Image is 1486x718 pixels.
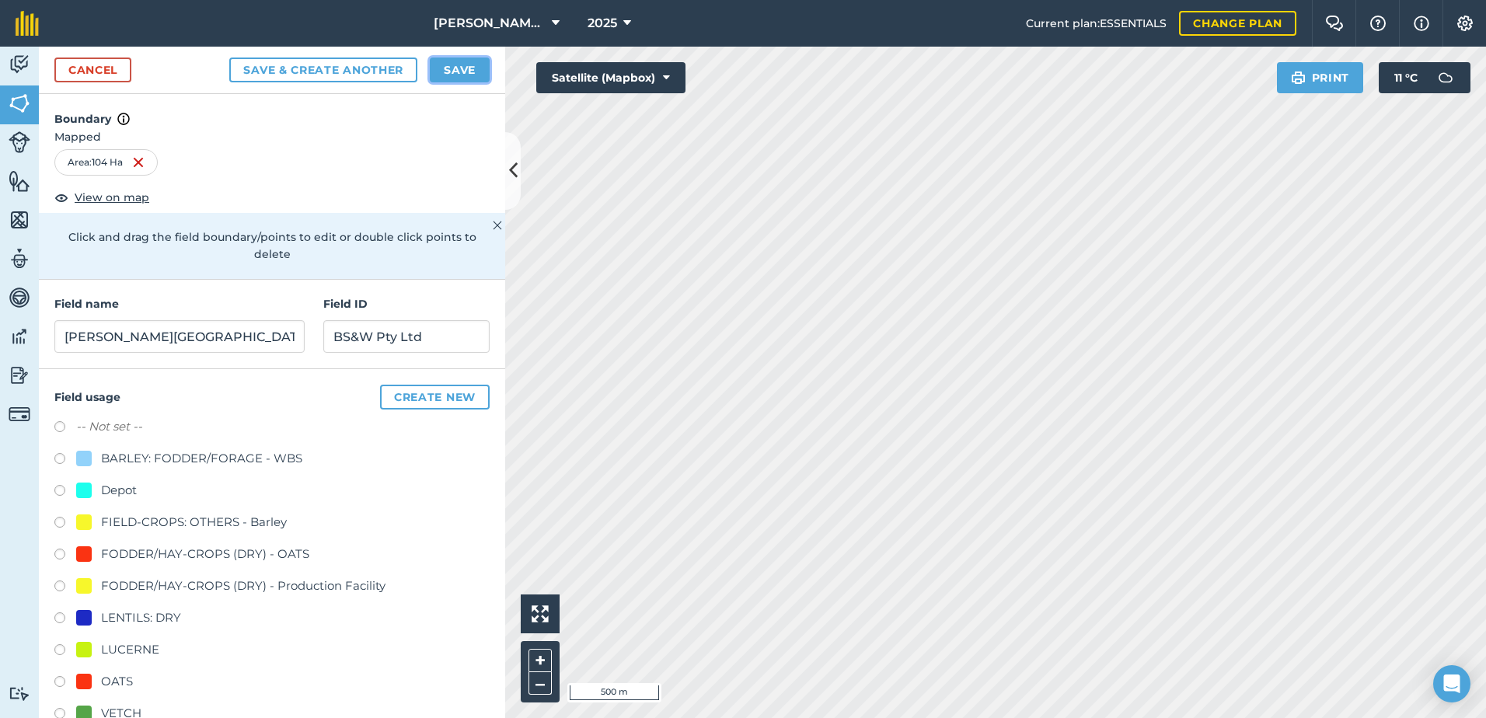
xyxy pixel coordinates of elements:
[101,672,133,691] div: OATS
[9,53,30,76] img: svg+xml;base64,PD94bWwgdmVyc2lvbj0iMS4wIiBlbmNvZGluZz0idXRmLTgiPz4KPCEtLSBHZW5lcmF0b3I6IEFkb2JlIE...
[9,247,30,270] img: svg+xml;base64,PD94bWwgdmVyc2lvbj0iMS4wIiBlbmNvZGluZz0idXRmLTgiPz4KPCEtLSBHZW5lcmF0b3I6IEFkb2JlIE...
[1026,15,1167,32] span: Current plan : ESSENTIALS
[54,58,131,82] a: Cancel
[9,131,30,153] img: svg+xml;base64,PD94bWwgdmVyc2lvbj0iMS4wIiBlbmNvZGluZz0idXRmLTgiPz4KPCEtLSBHZW5lcmF0b3I6IEFkb2JlIE...
[54,385,490,410] h4: Field usage
[16,11,39,36] img: fieldmargin Logo
[588,14,617,33] span: 2025
[76,417,142,436] label: -- Not set --
[536,62,685,93] button: Satellite (Mapbox)
[9,403,30,425] img: svg+xml;base64,PD94bWwgdmVyc2lvbj0iMS4wIiBlbmNvZGluZz0idXRmLTgiPz4KPCEtLSBHZW5lcmF0b3I6IEFkb2JlIE...
[9,92,30,115] img: svg+xml;base64,PHN2ZyB4bWxucz0iaHR0cDovL3d3dy53My5vcmcvMjAwMC9zdmciIHdpZHRoPSI1NiIgaGVpZ2h0PSI2MC...
[39,94,505,128] h4: Boundary
[117,110,130,128] img: svg+xml;base64,PHN2ZyB4bWxucz0iaHR0cDovL3d3dy53My5vcmcvMjAwMC9zdmciIHdpZHRoPSIxNyIgaGVpZ2h0PSIxNy...
[101,481,137,500] div: Depot
[132,153,145,172] img: svg+xml;base64,PHN2ZyB4bWxucz0iaHR0cDovL3d3dy53My5vcmcvMjAwMC9zdmciIHdpZHRoPSIxNiIgaGVpZ2h0PSIyNC...
[528,672,552,695] button: –
[434,14,546,33] span: [PERSON_NAME] ASAHI PADDOCKS
[54,188,68,207] img: svg+xml;base64,PHN2ZyB4bWxucz0iaHR0cDovL3d3dy53My5vcmcvMjAwMC9zdmciIHdpZHRoPSIxOCIgaGVpZ2h0PSIyNC...
[101,640,159,659] div: LUCERNE
[1291,68,1306,87] img: svg+xml;base64,PHN2ZyB4bWxucz0iaHR0cDovL3d3dy53My5vcmcvMjAwMC9zdmciIHdpZHRoPSIxOSIgaGVpZ2h0PSIyNC...
[9,286,30,309] img: svg+xml;base64,PD94bWwgdmVyc2lvbj0iMS4wIiBlbmNvZGluZz0idXRmLTgiPz4KPCEtLSBHZW5lcmF0b3I6IEFkb2JlIE...
[75,189,149,206] span: View on map
[9,364,30,387] img: svg+xml;base64,PD94bWwgdmVyc2lvbj0iMS4wIiBlbmNvZGluZz0idXRmLTgiPz4KPCEtLSBHZW5lcmF0b3I6IEFkb2JlIE...
[101,608,181,627] div: LENTILS: DRY
[1277,62,1364,93] button: Print
[9,686,30,701] img: svg+xml;base64,PD94bWwgdmVyc2lvbj0iMS4wIiBlbmNvZGluZz0idXRmLTgiPz4KPCEtLSBHZW5lcmF0b3I6IEFkb2JlIE...
[39,128,505,145] span: Mapped
[323,295,490,312] h4: Field ID
[1394,62,1418,93] span: 11 ° C
[101,513,287,532] div: FIELD-CROPS: OTHERS - Barley
[229,58,417,82] button: Save & Create Another
[9,169,30,193] img: svg+xml;base64,PHN2ZyB4bWxucz0iaHR0cDovL3d3dy53My5vcmcvMjAwMC9zdmciIHdpZHRoPSI1NiIgaGVpZ2h0PSI2MC...
[1430,62,1461,93] img: svg+xml;base64,PD94bWwgdmVyc2lvbj0iMS4wIiBlbmNvZGluZz0idXRmLTgiPz4KPCEtLSBHZW5lcmF0b3I6IEFkb2JlIE...
[1433,665,1470,702] div: Open Intercom Messenger
[101,449,302,468] div: BARLEY: FODDER/FORAGE - WBS
[54,149,158,176] div: Area : 104 Ha
[493,216,502,235] img: svg+xml;base64,PHN2ZyB4bWxucz0iaHR0cDovL3d3dy53My5vcmcvMjAwMC9zdmciIHdpZHRoPSIyMiIgaGVpZ2h0PSIzMC...
[9,325,30,348] img: svg+xml;base64,PD94bWwgdmVyc2lvbj0iMS4wIiBlbmNvZGluZz0idXRmLTgiPz4KPCEtLSBHZW5lcmF0b3I6IEFkb2JlIE...
[1179,11,1296,36] a: Change plan
[1414,14,1429,33] img: svg+xml;base64,PHN2ZyB4bWxucz0iaHR0cDovL3d3dy53My5vcmcvMjAwMC9zdmciIHdpZHRoPSIxNyIgaGVpZ2h0PSIxNy...
[528,649,552,672] button: +
[54,228,490,263] p: Click and drag the field boundary/points to edit or double click points to delete
[1325,16,1344,31] img: Two speech bubbles overlapping with the left bubble in the forefront
[380,385,490,410] button: Create new
[9,208,30,232] img: svg+xml;base64,PHN2ZyB4bWxucz0iaHR0cDovL3d3dy53My5vcmcvMjAwMC9zdmciIHdpZHRoPSI1NiIgaGVpZ2h0PSI2MC...
[1379,62,1470,93] button: 11 °C
[101,545,309,563] div: FODDER/HAY-CROPS (DRY) - OATS
[101,577,385,595] div: FODDER/HAY-CROPS (DRY) - Production Facility
[54,188,149,207] button: View on map
[532,605,549,622] img: Four arrows, one pointing top left, one top right, one bottom right and the last bottom left
[430,58,490,82] button: Save
[1369,16,1387,31] img: A question mark icon
[54,295,305,312] h4: Field name
[1456,16,1474,31] img: A cog icon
